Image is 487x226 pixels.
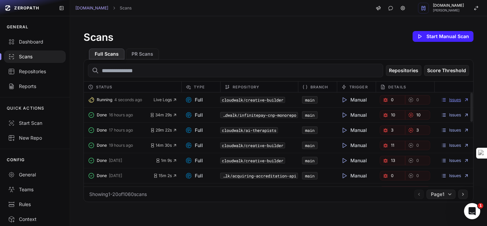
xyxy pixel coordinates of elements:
span: Branch [310,83,328,91]
span: Page 1 [431,191,444,198]
div: Dashboard [8,38,62,45]
button: Full Scans [89,49,124,59]
div: Reports [8,83,62,90]
span: Repository [233,83,260,91]
button: cloudwalk/infinitepay-cnp-monorepo [220,112,298,118]
button: Done [DATE] [88,171,153,180]
span: 11 [391,143,394,148]
button: Score Threshold [424,65,469,76]
button: cloudwalk/acquiring-accreditation-api [220,173,298,179]
a: 10 [380,110,405,120]
button: 15m 2s [153,173,177,178]
span: Done [97,128,107,133]
span: Full [185,112,203,118]
code: cloudwalk/creative-builder [220,97,285,103]
svg: chevron right, [112,6,116,10]
button: 1m 9s [156,158,177,163]
a: ZEROPATH [3,3,53,13]
button: 10 [405,110,430,120]
h1: Scans [84,31,113,43]
button: Repositories [386,65,421,76]
a: 0 [380,171,405,180]
button: Start Manual Scan [413,31,473,42]
span: 10 [416,112,421,118]
span: Done [97,173,107,178]
button: 14m 30s [150,143,177,148]
button: Done 17 hours ago [88,125,150,135]
button: PR Scans [126,49,159,59]
button: Live Logs [154,97,177,103]
button: 34m 29s [150,112,177,118]
span: 1 [478,203,483,208]
span: Done [97,143,107,148]
span: 16 hours ago [109,112,133,118]
div: Context [8,216,62,223]
div: Scans [8,53,62,60]
button: 3 [380,125,405,135]
span: Manual [341,96,367,103]
code: cloudwalk/creative-builder [220,142,285,148]
div: New Repo [8,135,62,141]
button: 13 [380,156,405,165]
p: QUICK ACTIONS [7,106,45,111]
a: 11 [380,141,405,150]
a: 0 [380,95,405,105]
span: Type [194,83,205,91]
span: Manual [341,172,367,179]
span: 0 [416,97,419,103]
div: Start Scan [8,120,62,126]
span: 0 [416,158,419,163]
span: Full [185,172,203,179]
a: [DOMAIN_NAME] [75,5,108,11]
span: Running [97,97,112,103]
span: Done [97,112,107,118]
div: General [8,171,62,178]
span: 0 [391,173,394,178]
span: Trigger [349,83,368,91]
span: 0 [416,173,419,178]
span: Done [97,158,107,163]
span: Manual [341,127,367,134]
div: Teams [8,186,62,193]
a: main [305,158,315,163]
button: Done 19 hours ago [88,141,150,150]
a: Scans [120,5,132,11]
a: main [305,173,315,178]
a: Issues [441,173,469,178]
button: Done 16 hours ago [88,110,150,120]
a: 0 [405,156,430,165]
button: Running 4 seconds ago [88,95,154,105]
span: [DOMAIN_NAME] [433,4,464,7]
span: 13 [391,158,395,163]
span: 3 [416,128,419,133]
span: [DATE] [109,173,122,178]
span: Manual [341,142,367,149]
a: Issues [441,158,469,163]
span: Full [185,127,203,134]
iframe: Intercom live chat [464,203,480,219]
button: Page1 [426,190,456,199]
p: GENERAL [7,24,28,30]
span: 4 seconds ago [114,97,142,103]
span: Full [185,157,203,164]
span: 3 [391,128,393,133]
div: Rules [8,201,62,208]
span: 0 [391,97,394,103]
a: 0 [405,95,430,105]
span: Manual [341,112,367,118]
a: 0 [405,171,430,180]
a: main [305,97,315,103]
span: ZEROPATH [14,5,39,11]
span: 0 [416,143,419,148]
span: [PERSON_NAME] [433,9,464,12]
